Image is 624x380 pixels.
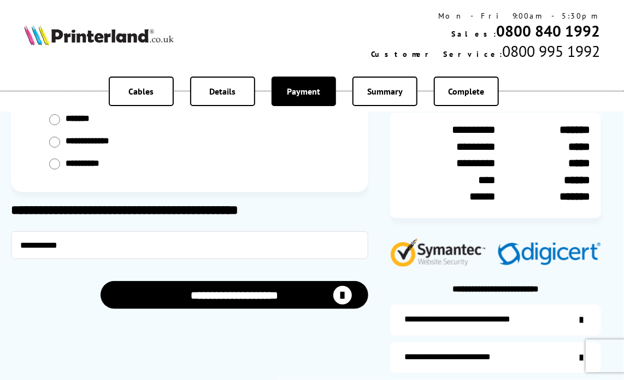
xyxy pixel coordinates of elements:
a: 0800 840 1992 [496,21,600,41]
a: additional-ink [390,305,601,336]
span: Summary [367,86,403,97]
span: Complete [449,86,485,97]
span: Details [209,86,236,97]
img: Printerland Logo [24,25,174,46]
span: 0800 995 1992 [502,41,600,61]
span: Payment [287,86,320,97]
span: Cables [128,86,154,97]
div: Mon - Fri 9:00am - 5:30pm [371,11,600,21]
a: items-arrive [390,342,601,373]
span: Sales: [451,29,496,39]
span: Customer Service: [371,49,502,59]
